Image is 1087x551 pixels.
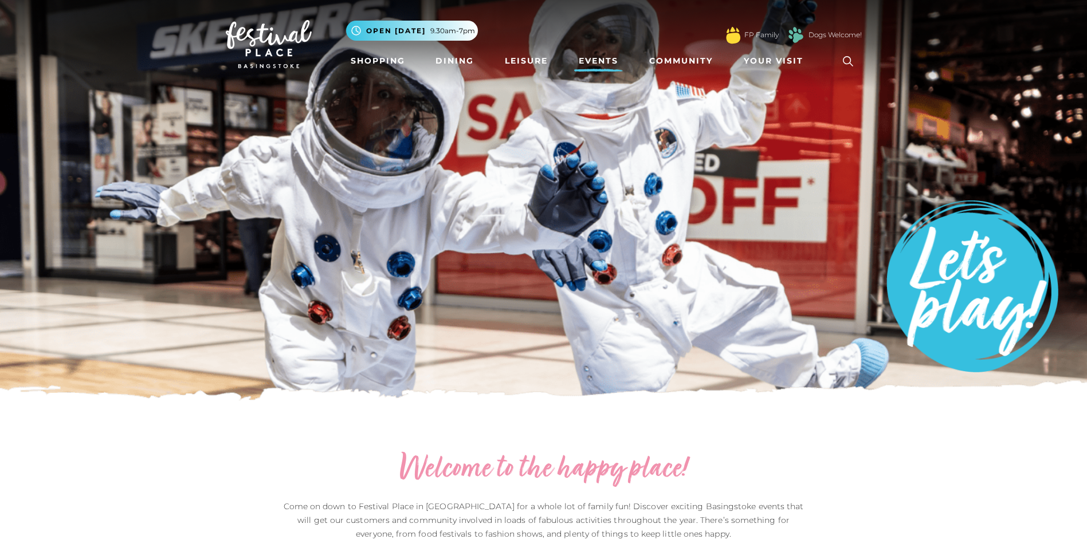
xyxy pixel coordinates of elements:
[280,451,807,488] h2: Welcome to the happy place!
[739,50,814,72] a: Your Visit
[346,21,478,41] button: Open [DATE] 9.30am-7pm
[744,30,779,40] a: FP Family
[366,26,426,36] span: Open [DATE]
[346,50,410,72] a: Shopping
[500,50,552,72] a: Leisure
[430,26,475,36] span: 9.30am-7pm
[226,20,312,68] img: Festival Place Logo
[809,30,862,40] a: Dogs Welcome!
[744,55,803,67] span: Your Visit
[645,50,717,72] a: Community
[431,50,478,72] a: Dining
[574,50,623,72] a: Events
[280,499,807,541] p: Come on down to Festival Place in [GEOGRAPHIC_DATA] for a whole lot of family fun! Discover excit...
